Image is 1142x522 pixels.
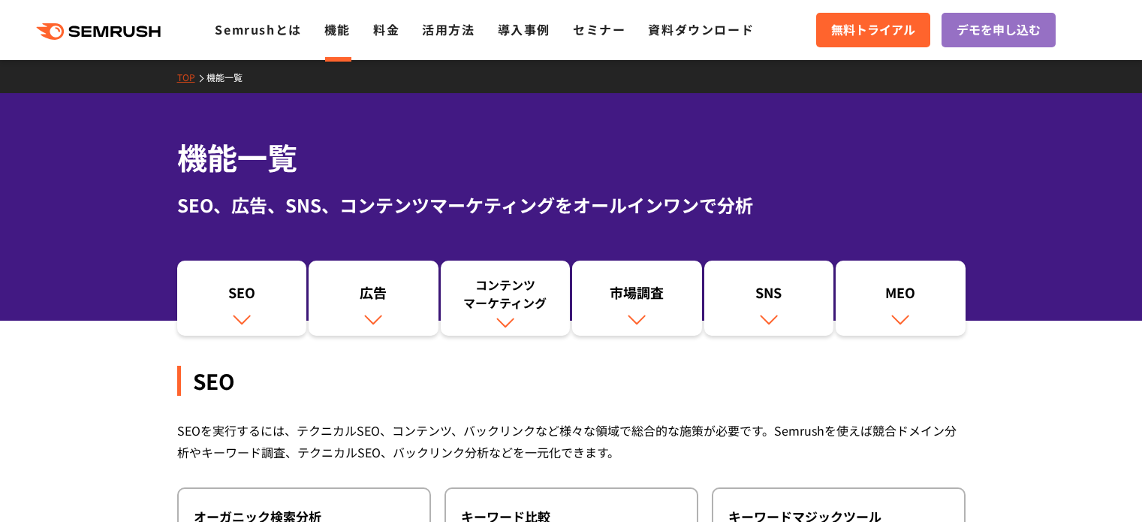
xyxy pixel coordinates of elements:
a: SNS [704,261,834,336]
div: MEO [843,283,958,309]
div: SEO [177,366,966,396]
div: 市場調査 [580,283,695,309]
a: セミナー [573,20,625,38]
span: デモを申し込む [957,20,1041,40]
a: 市場調査 [572,261,702,336]
a: デモを申し込む [942,13,1056,47]
a: 導入事例 [498,20,550,38]
h1: 機能一覧 [177,135,966,180]
a: Semrushとは [215,20,301,38]
a: MEO [836,261,966,336]
div: SEO [185,283,300,309]
a: 料金 [373,20,399,38]
div: コンテンツ マーケティング [448,276,563,312]
div: SEOを実行するには、テクニカルSEO、コンテンツ、バックリンクなど様々な領域で総合的な施策が必要です。Semrushを使えば競合ドメイン分析やキーワード調査、テクニカルSEO、バックリンク分析... [177,420,966,463]
a: SEO [177,261,307,336]
div: 広告 [316,283,431,309]
a: 機能一覧 [206,71,254,83]
a: コンテンツマーケティング [441,261,571,336]
a: TOP [177,71,206,83]
a: 活用方法 [422,20,475,38]
span: 無料トライアル [831,20,915,40]
a: 資料ダウンロード [648,20,754,38]
a: 広告 [309,261,438,336]
a: 無料トライアル [816,13,930,47]
div: SEO、広告、SNS、コンテンツマーケティングをオールインワンで分析 [177,192,966,219]
div: SNS [712,283,827,309]
a: 機能 [324,20,351,38]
